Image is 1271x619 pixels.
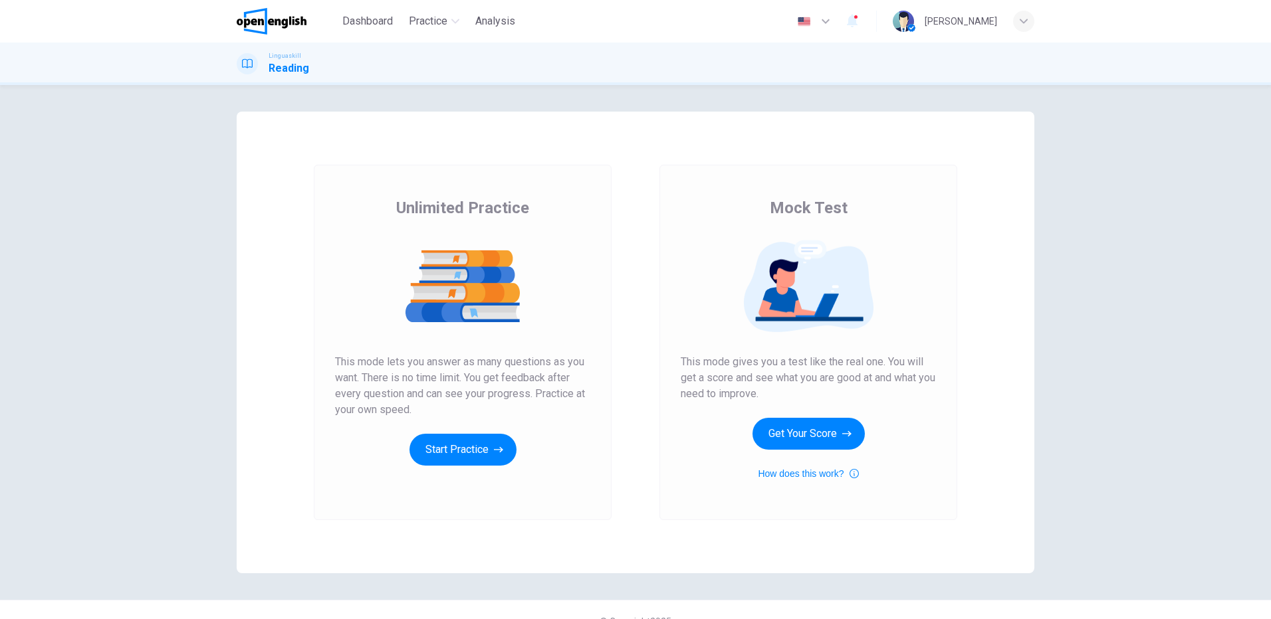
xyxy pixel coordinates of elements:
span: Practice [409,13,447,29]
span: Linguaskill [269,51,301,60]
h1: Reading [269,60,309,76]
img: Profile picture [893,11,914,32]
button: Get Your Score [752,418,865,450]
button: How does this work? [758,466,858,482]
span: Analysis [475,13,515,29]
span: This mode lets you answer as many questions as you want. There is no time limit. You get feedback... [335,354,590,418]
span: Unlimited Practice [396,197,529,219]
div: [PERSON_NAME] [925,13,997,29]
img: OpenEnglish logo [237,8,306,35]
button: Start Practice [409,434,517,466]
span: Dashboard [342,13,393,29]
button: Practice [404,9,465,33]
button: Dashboard [337,9,398,33]
a: OpenEnglish logo [237,8,337,35]
img: en [796,17,812,27]
span: Mock Test [770,197,848,219]
span: This mode gives you a test like the real one. You will get a score and see what you are good at a... [681,354,936,402]
button: Analysis [470,9,520,33]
